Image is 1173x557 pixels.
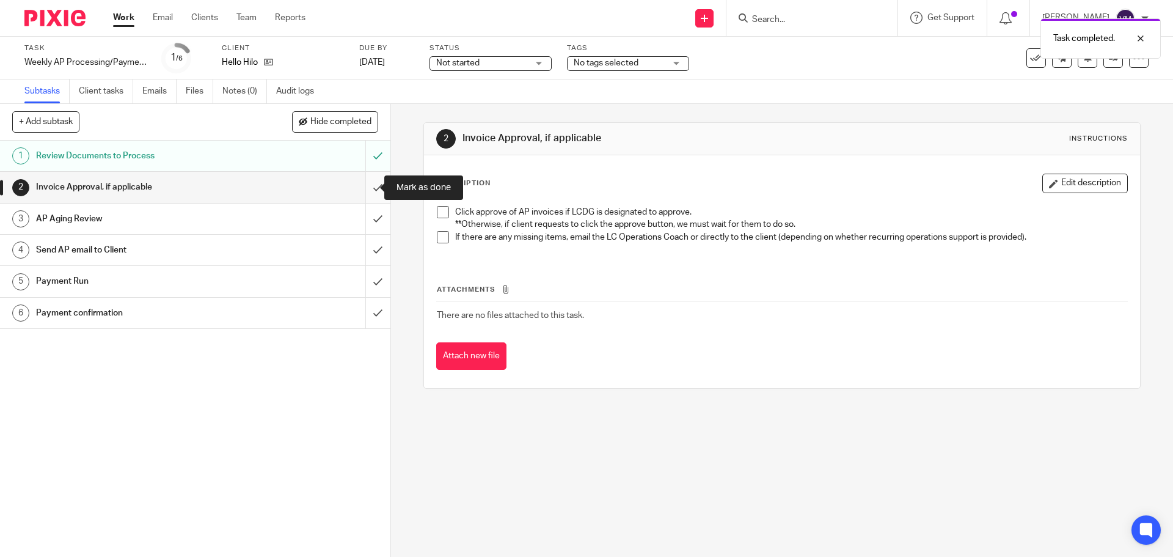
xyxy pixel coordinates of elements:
h1: Invoice Approval, if applicable [36,178,247,196]
h1: Payment Run [36,272,247,290]
h1: Send AP email to Client [36,241,247,259]
a: Files [186,79,213,103]
div: 1 [170,51,183,65]
button: Attach new file [436,342,506,370]
a: Email [153,12,173,24]
div: 5 [12,273,29,290]
button: Edit description [1042,174,1128,193]
div: 2 [12,179,29,196]
button: + Add subtask [12,111,79,132]
label: Due by [359,43,414,53]
p: Hello Hilo [222,56,258,68]
small: /6 [176,55,183,62]
label: Task [24,43,147,53]
div: Weekly AP Processing/Payment [24,56,147,68]
div: 3 [12,210,29,227]
span: No tags selected [574,59,638,67]
img: Pixie [24,10,86,26]
h1: Review Documents to Process [36,147,247,165]
div: 1 [12,147,29,164]
span: There are no files attached to this task. [437,311,584,320]
label: Tags [567,43,689,53]
a: Team [236,12,257,24]
label: Client [222,43,344,53]
h1: Invoice Approval, if applicable [462,132,808,145]
a: Reports [275,12,305,24]
p: **Otherwise, if client requests to click the approve button, we must wait for them to do so. [455,218,1127,231]
div: 4 [12,242,29,259]
div: 6 [12,304,29,322]
a: Client tasks [79,79,133,103]
button: Hide completed [292,111,378,132]
h1: AP Aging Review [36,210,247,228]
p: If there are any missing items, email the LC Operations Coach or directly to the client (dependin... [455,231,1127,243]
a: Audit logs [276,79,323,103]
p: Task completed. [1053,32,1115,45]
label: Status [429,43,552,53]
p: Click approve of AP invoices if LCDG is designated to approve. [455,206,1127,218]
div: Instructions [1069,134,1128,144]
a: Clients [191,12,218,24]
a: Subtasks [24,79,70,103]
a: Notes (0) [222,79,267,103]
p: Description [436,179,491,188]
span: Attachments [437,286,495,293]
span: Not started [436,59,480,67]
a: Work [113,12,134,24]
img: svg%3E [1116,9,1135,28]
h1: Payment confirmation [36,304,247,322]
div: 2 [436,129,456,149]
span: [DATE] [359,58,385,67]
a: Emails [142,79,177,103]
span: Hide completed [310,117,371,127]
